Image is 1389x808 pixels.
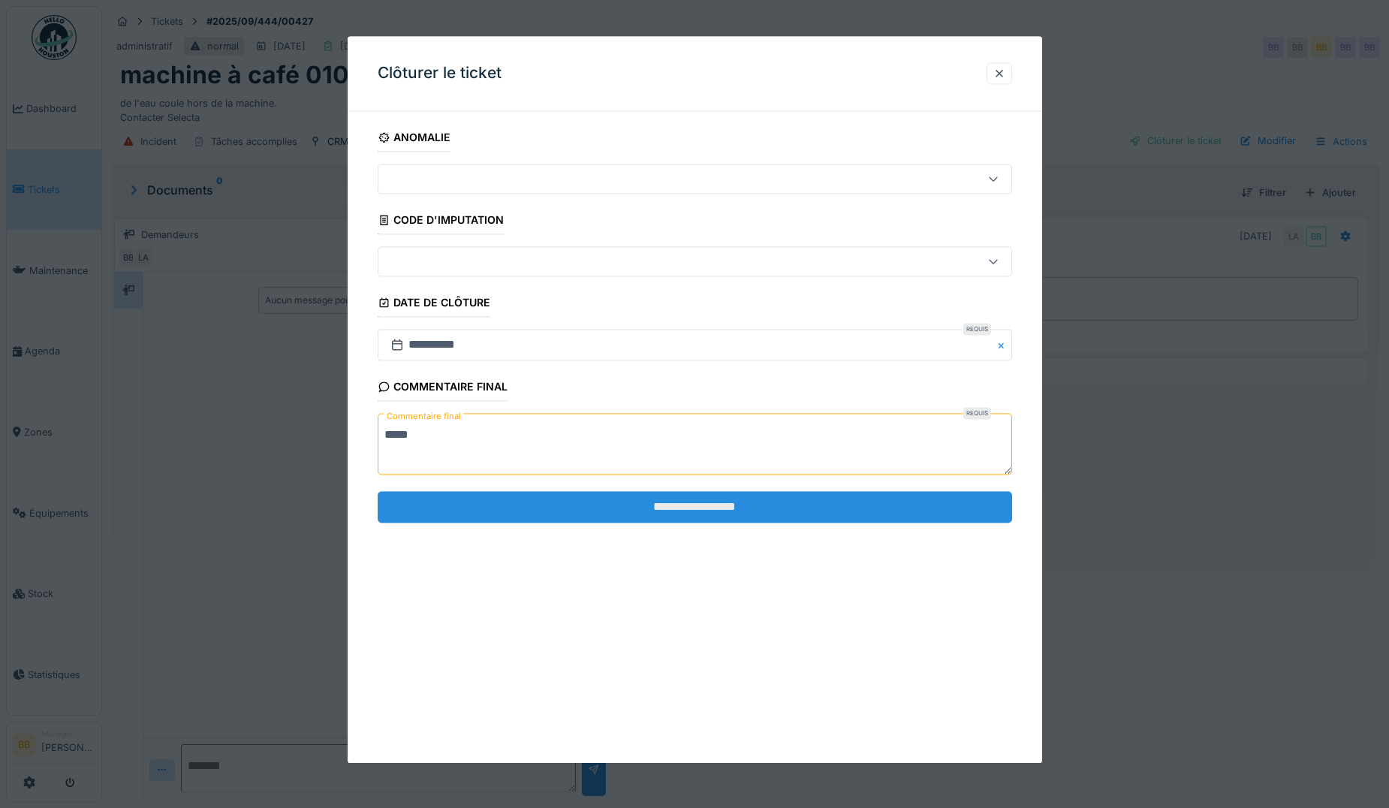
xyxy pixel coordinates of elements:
[378,210,505,235] div: Code d'imputation
[996,330,1012,361] button: Close
[378,126,451,152] div: Anomalie
[384,408,464,427] label: Commentaire final
[378,292,491,318] div: Date de clôture
[378,64,502,83] h3: Clôturer le ticket
[963,324,991,336] div: Requis
[963,408,991,420] div: Requis
[378,376,508,402] div: Commentaire final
